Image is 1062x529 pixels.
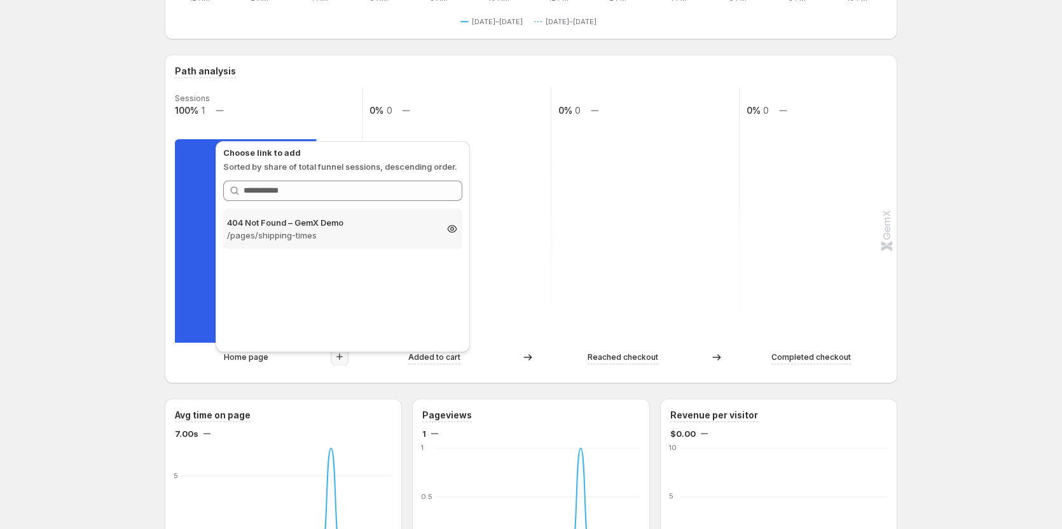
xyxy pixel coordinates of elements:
text: 1 [421,443,424,452]
h3: Avg time on page [175,409,251,422]
p: /pages/shipping-times [227,229,436,242]
p: 404 Not Found – GemX Demo [227,216,436,229]
text: 10 [669,443,677,452]
span: [DATE]–[DATE] [546,17,597,27]
text: 0.5 [421,492,432,501]
p: Added to cart [408,351,460,364]
text: 1 [202,105,205,116]
text: 0% [369,105,383,116]
text: 0 [387,105,392,116]
button: [DATE]–[DATE] [534,14,602,29]
span: 7.00s [175,427,198,440]
text: 0 [763,105,769,116]
button: [DATE]–[DATE] [460,14,528,29]
text: 0% [747,105,761,116]
text: 100% [175,105,198,116]
p: Home page [224,351,268,364]
text: 5 [174,471,178,480]
span: [DATE]–[DATE] [472,17,523,27]
text: Sessions [175,93,210,103]
text: 0 [575,105,581,116]
span: 1 [422,427,426,440]
p: Choose link to add [223,146,462,159]
p: Reached checkout [588,351,658,364]
p: Sorted by share of total funnel sessions, descending order. [223,160,462,173]
text: 0% [558,105,572,116]
h3: Pageviews [422,409,472,422]
h3: Path analysis [175,65,236,78]
span: $0.00 [670,427,696,440]
text: 5 [669,492,673,501]
p: Completed checkout [771,351,851,364]
h3: Revenue per visitor [670,409,758,422]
